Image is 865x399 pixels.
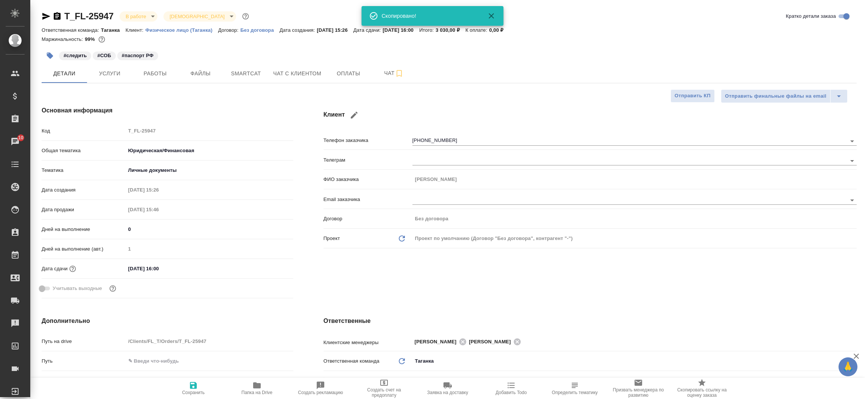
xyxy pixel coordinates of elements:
[241,390,272,395] span: Папка на Drive
[469,337,523,346] div: [PERSON_NAME]
[721,89,831,103] button: Отправить финальные файлы на email
[436,27,465,33] p: 3 030,00 ₽
[167,13,227,20] button: [DEMOGRAPHIC_DATA]
[240,26,280,33] a: Без договора
[122,52,154,59] p: #паспорт РФ
[42,206,126,214] p: Дата продажи
[163,11,236,22] div: В работе
[126,125,293,136] input: Пустое поле
[324,316,857,326] h4: Ответственные
[280,27,317,33] p: Дата создания:
[42,127,126,135] p: Код
[68,264,78,274] button: Если добавить услуги и заполнить их объемом, то дата рассчитается автоматически
[419,27,436,33] p: Итого:
[786,12,836,20] span: Кратко детали заказа
[126,263,192,274] input: ✎ Введи что-нибудь
[324,235,340,242] p: Проект
[182,390,205,395] span: Сохранить
[92,52,116,58] span: СОБ
[839,357,857,376] button: 🙏
[847,195,857,206] button: Open
[324,215,412,223] p: Договор
[182,69,219,78] span: Файлы
[352,378,416,399] button: Создать счет на предоплату
[42,186,126,194] p: Дата создания
[58,52,92,58] span: следить
[489,27,509,33] p: 0,00 ₽
[42,27,101,33] p: Ответственная команда:
[607,378,670,399] button: Призвать менеджера по развитию
[324,137,412,144] p: Телефон заказчика
[334,377,376,385] span: Проектная группа
[382,12,476,20] div: Скопировано!
[675,92,711,100] span: Отправить КП
[42,357,126,365] p: Путь
[670,378,734,399] button: Скопировать ссылку на оценку заказа
[126,374,293,387] div: ✎ Введи что-нибудь
[97,52,111,59] p: #СОБ
[42,12,51,21] button: Скопировать ссылку для ЯМессенджера
[46,69,82,78] span: Детали
[376,69,412,78] span: Чат
[42,47,58,64] button: Добавить тэг
[42,377,126,385] p: Направление услуг
[842,359,854,375] span: 🙏
[383,27,419,33] p: [DATE] 16:00
[42,36,85,42] p: Маржинальность:
[725,92,826,101] span: Отправить финальные файлы на email
[552,390,597,395] span: Определить тематику
[416,378,479,399] button: Заявка на доставку
[85,36,96,42] p: 99%
[64,11,114,21] a: T_FL-25947
[671,89,715,103] button: Отправить КП
[126,164,293,177] div: Личные документы
[482,11,501,20] button: Закрыть
[225,378,289,399] button: Папка на Drive
[415,337,469,346] div: [PERSON_NAME]
[120,11,157,22] div: В работе
[14,134,28,142] span: 10
[97,34,107,44] button: 14.60 RUB;
[137,69,173,78] span: Работы
[228,69,264,78] span: Smartcat
[289,378,352,399] button: Создать рекламацию
[42,338,126,345] p: Путь на drive
[53,285,102,292] span: Учитывать выходные
[479,378,543,399] button: Добавить Todo
[126,27,145,33] p: Клиент:
[273,69,321,78] span: Чат с клиентом
[126,355,293,366] input: ✎ Введи что-нибудь
[847,136,857,147] button: Open
[543,378,607,399] button: Определить тематику
[126,144,293,157] div: Юридическая/Финансовая
[126,336,293,347] input: Пустое поле
[128,377,284,385] div: ✎ Введи что-нибудь
[42,106,293,115] h4: Основная информация
[324,339,412,346] p: Клиентские менеджеры
[412,174,857,185] input: Пустое поле
[412,355,857,368] div: Таганка
[469,338,515,346] span: [PERSON_NAME]
[324,196,412,203] p: Email заказчика
[415,338,461,346] span: [PERSON_NAME]
[675,387,729,398] span: Скопировать ссылку на оценку заказа
[353,27,383,33] p: Дата сдачи:
[465,27,489,33] p: К оплате:
[64,52,87,59] p: #следить
[126,204,192,215] input: Пустое поле
[412,232,857,245] div: Проект по умолчанию (Договор "Без договора", контрагент "-")
[395,69,404,78] svg: Подписаться
[108,284,118,293] button: Выбери, если сб и вс нужно считать рабочими днями для выполнения заказа.
[92,69,128,78] span: Услуги
[218,27,240,33] p: Договор:
[42,316,293,326] h4: Дополнительно
[241,11,250,21] button: Доп статусы указывают на важность/срочность заказа
[42,226,126,233] p: Дней на выполнение
[427,390,468,395] span: Заявка на доставку
[145,26,218,33] a: Физическое лицо (Таганка)
[324,357,380,365] p: Ответственная команда
[324,156,412,164] p: Телеграм
[42,147,126,154] p: Общая тематика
